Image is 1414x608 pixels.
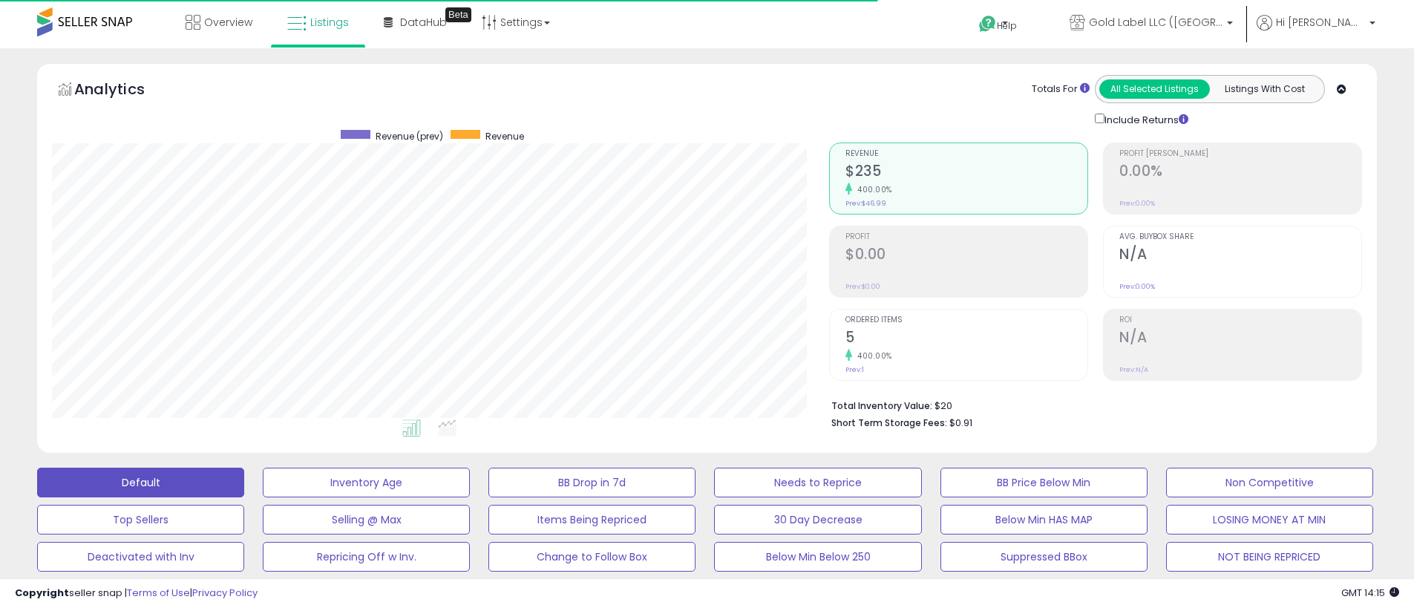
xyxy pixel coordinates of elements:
li: $20 [831,396,1351,413]
small: 400.00% [852,350,892,362]
a: Hi [PERSON_NAME] [1257,15,1375,48]
small: Prev: 1 [845,365,864,374]
h2: N/A [1119,329,1361,349]
span: Profit [PERSON_NAME] [1119,150,1361,158]
span: Ordered Items [845,316,1087,324]
i: Get Help [978,15,997,33]
button: BB Price Below Min [940,468,1148,497]
span: $0.91 [949,416,972,430]
div: Totals For [1032,82,1090,97]
span: Revenue [845,150,1087,158]
span: Listings [310,15,349,30]
button: All Selected Listings [1099,79,1210,99]
button: NOT BEING REPRICED [1166,542,1373,572]
h2: $0.00 [845,246,1087,266]
button: Top Sellers [37,505,244,535]
div: Include Returns [1084,111,1206,128]
small: Prev: 0.00% [1119,282,1155,291]
b: Total Inventory Value: [831,399,932,412]
h5: Analytics [74,79,174,103]
button: Deactivated with Inv [37,542,244,572]
button: Change to Follow Box [488,542,695,572]
span: Gold Label LLC ([GEOGRAPHIC_DATA]) [1089,15,1222,30]
button: Inventory Age [263,468,470,497]
span: Avg. Buybox Share [1119,233,1361,241]
small: Prev: $46.99 [845,199,886,208]
span: Profit [845,233,1087,241]
button: Listings With Cost [1209,79,1320,99]
button: Suppressed BBox [940,542,1148,572]
a: Privacy Policy [192,586,258,600]
button: Repricing Off w Inv. [263,542,470,572]
button: 30 Day Decrease [714,505,921,535]
span: 2025-10-14 14:15 GMT [1341,586,1399,600]
small: Prev: $0.00 [845,282,880,291]
span: Revenue [485,130,524,143]
span: Help [997,19,1017,32]
button: Selling @ Max [263,505,470,535]
button: Below Min HAS MAP [940,505,1148,535]
span: Revenue (prev) [376,130,443,143]
a: Help [967,4,1046,48]
button: LOSING MONEY AT MIN [1166,505,1373,535]
button: Needs to Reprice [714,468,921,497]
span: Hi [PERSON_NAME] [1276,15,1365,30]
button: BB Drop in 7d [488,468,695,497]
span: ROI [1119,316,1361,324]
span: DataHub [400,15,447,30]
button: Non Competitive [1166,468,1373,497]
small: 400.00% [852,184,892,195]
h2: 0.00% [1119,163,1361,183]
h2: 5 [845,329,1087,349]
h2: N/A [1119,246,1361,266]
span: Overview [204,15,252,30]
b: Short Term Storage Fees: [831,416,947,429]
div: seller snap | | [15,586,258,601]
small: Prev: N/A [1119,365,1148,374]
div: Tooltip anchor [445,7,471,22]
h2: $235 [845,163,1087,183]
button: Items Being Repriced [488,505,695,535]
button: Default [37,468,244,497]
a: Terms of Use [127,586,190,600]
button: Below Min Below 250 [714,542,921,572]
small: Prev: 0.00% [1119,199,1155,208]
strong: Copyright [15,586,69,600]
